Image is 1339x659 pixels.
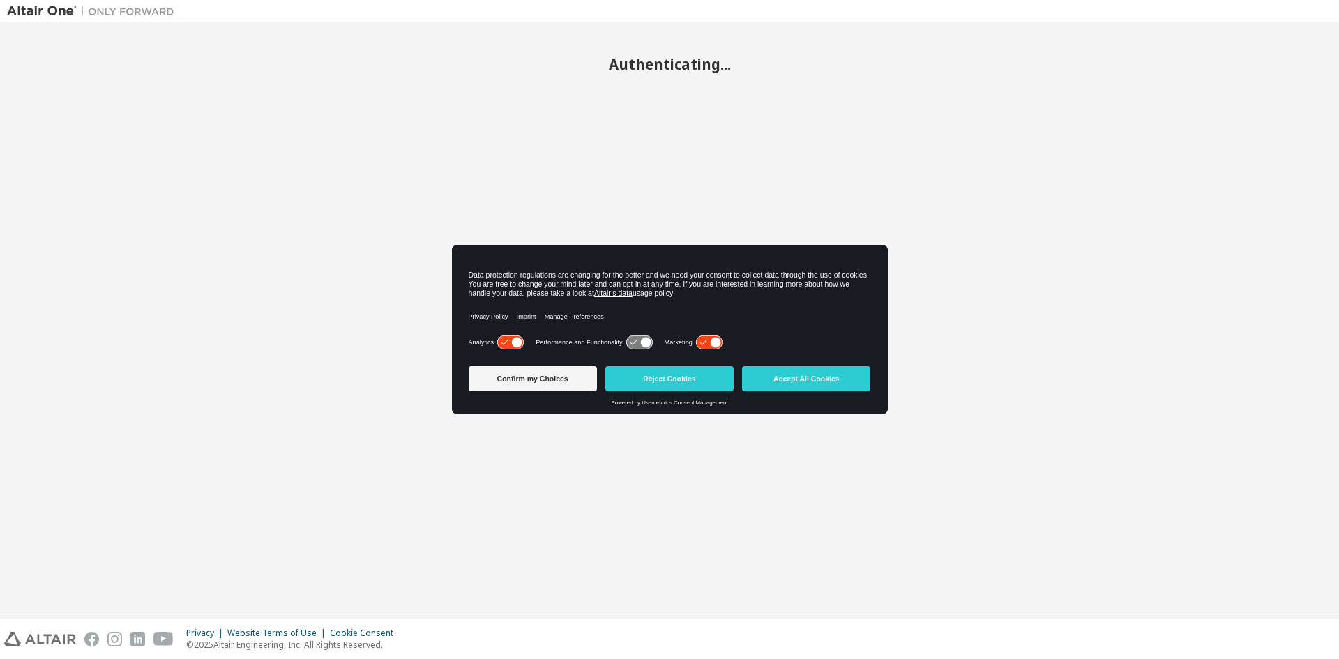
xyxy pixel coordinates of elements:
[7,55,1332,73] h2: Authenticating...
[130,632,145,646] img: linkedin.svg
[7,4,181,18] img: Altair One
[153,632,174,646] img: youtube.svg
[227,628,330,639] div: Website Terms of Use
[107,632,122,646] img: instagram.svg
[186,628,227,639] div: Privacy
[186,639,402,651] p: © 2025 Altair Engineering, Inc. All Rights Reserved.
[330,628,402,639] div: Cookie Consent
[4,632,76,646] img: altair_logo.svg
[84,632,99,646] img: facebook.svg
